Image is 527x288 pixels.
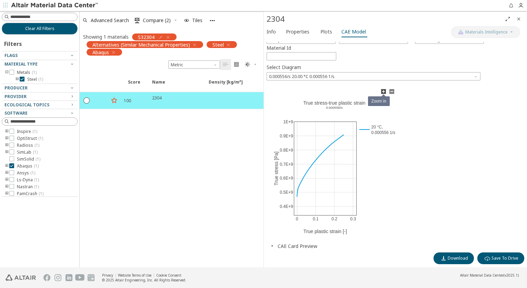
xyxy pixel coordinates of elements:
[17,163,39,169] span: Abaqus
[124,79,148,92] span: Score
[234,62,239,67] i: 
[92,49,109,55] span: Abaqus
[220,59,231,70] button: Table View
[152,95,162,101] div: 2304
[4,102,49,108] span: Ecological Topics
[460,273,519,278] div: (v2025.1)
[2,93,78,101] button: Provider
[34,177,39,183] span: ( 1 )
[448,256,468,261] span: Download
[17,184,39,190] span: Nastran
[168,60,220,69] span: Metric
[4,143,9,148] i: toogle group
[17,150,38,155] span: SimLab
[320,26,332,37] span: Plots
[4,163,9,169] i: toogle group
[4,191,9,196] i: toogle group
[33,149,38,155] span: ( 1 )
[92,41,190,48] span: Alternatives (Similar Mechanical Properties)
[223,62,228,67] i: 
[267,52,336,60] input: Start Number
[212,41,224,48] span: Steel
[267,72,480,80] span: 0.000556/s 20.00 °C 0.000556 1/s
[17,143,39,148] span: Radioss
[434,252,474,264] button: Download
[17,136,43,141] span: OptiStruct
[267,26,276,37] span: Info
[34,142,39,148] span: ( 1 )
[485,256,490,261] i: 
[502,13,513,25] button: Full Screen
[102,273,113,278] a: Privacy
[286,26,309,37] span: Properties
[231,59,242,70] button: Tile View
[2,84,78,92] button: Producer
[4,150,9,155] i: toogle group
[124,98,131,104] div: 100
[4,136,9,141] i: toogle group
[17,129,37,134] span: Inspire
[102,278,186,282] div: © 2025 Altair Engineering, Inc. All Rights Reserved.
[17,70,37,75] span: Metals
[93,79,109,92] span: Expand
[192,18,202,23] span: Tiles
[267,243,278,249] button: Close
[27,77,43,82] span: Steel
[4,94,27,99] span: Provider
[30,170,35,176] span: ( 1 )
[34,163,39,169] span: ( 1 )
[458,29,464,35] img: AI Copilot
[17,177,39,183] span: Ls-Dyna
[2,60,78,68] button: Material Type
[38,76,43,82] span: ( 1 )
[2,109,78,117] button: Software
[109,95,120,106] button: Favorite
[4,170,9,176] i: toogle group
[152,79,165,92] span: Name
[39,191,43,196] span: ( 1 )
[6,275,36,281] img: Altair Engineering
[245,62,250,67] i: 
[32,69,37,75] span: ( 1 )
[477,252,524,264] button: Save To Drive
[2,51,78,60] button: Flags
[15,77,20,82] i: toogle group
[148,79,205,92] span: Name
[91,18,129,23] span: Advanced Search
[465,29,508,35] span: Materials Intelligence
[17,156,40,162] span: SimSolid
[38,135,43,141] span: ( 1 )
[4,184,9,190] i: toogle group
[4,70,9,75] i: toogle group
[135,18,140,23] i: 
[36,156,40,162] span: ( 1 )
[143,18,171,23] span: Compare (2)
[156,273,181,278] a: Cookie Consent
[17,170,35,176] span: Ansys
[2,23,78,35] button: Clear All Filters
[2,35,25,51] div: Filters
[267,62,301,72] label: Select Diagram
[138,34,155,40] span: S32304
[209,79,243,92] span: Density [kg/m³]
[83,33,129,40] div: Showing 1 materials
[267,13,502,25] div: 2304
[128,79,140,92] span: Score
[4,110,28,116] span: Software
[25,26,54,31] span: Clear All Filters
[2,101,78,109] button: Ecological Topics
[11,2,99,9] img: Altair Material Data Center
[118,273,151,278] a: Website Terms of Use
[4,129,9,134] i: toogle group
[4,177,9,183] i: toogle group
[109,79,124,92] span: Favorite
[267,44,336,52] label: Material Id
[341,26,366,37] span: CAE Model
[267,72,480,80] div: Select Diagram
[32,128,37,134] span: ( 1 )
[168,60,220,69] div: Unit System
[4,52,18,58] span: Flags
[205,79,261,92] span: Density [kg/m³]
[242,59,260,70] button: Theme
[491,256,518,261] span: Save To Drive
